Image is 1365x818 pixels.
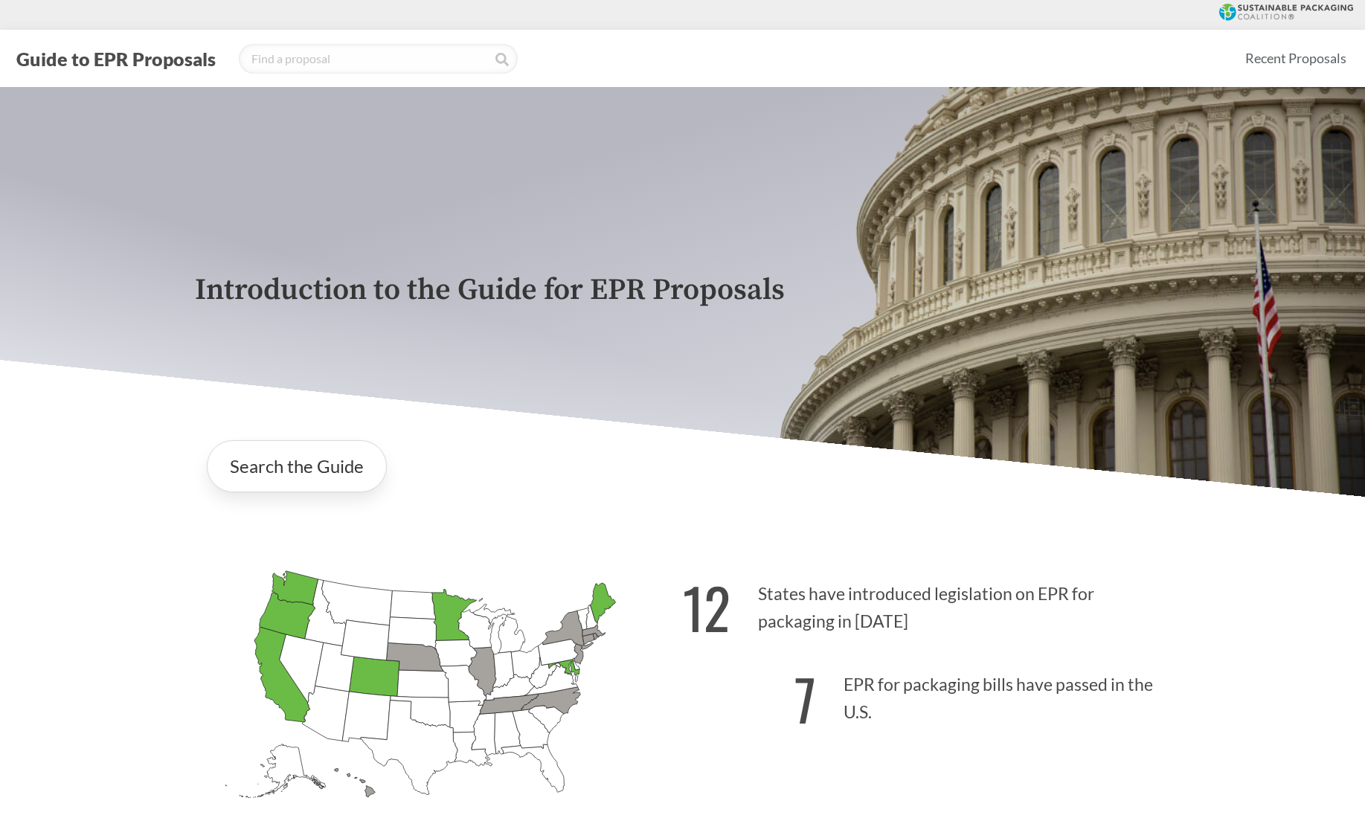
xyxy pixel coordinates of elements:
p: Introduction to the Guide for EPR Proposals [195,274,1171,307]
strong: 12 [683,566,730,648]
p: States have introduced legislation on EPR for packaging in [DATE] [683,558,1171,649]
strong: 7 [794,657,816,740]
input: Find a proposal [239,44,518,74]
a: Search the Guide [207,440,387,492]
a: Recent Proposals [1239,42,1353,75]
button: Guide to EPR Proposals [12,47,220,71]
p: EPR for packaging bills have passed in the U.S. [683,648,1171,740]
